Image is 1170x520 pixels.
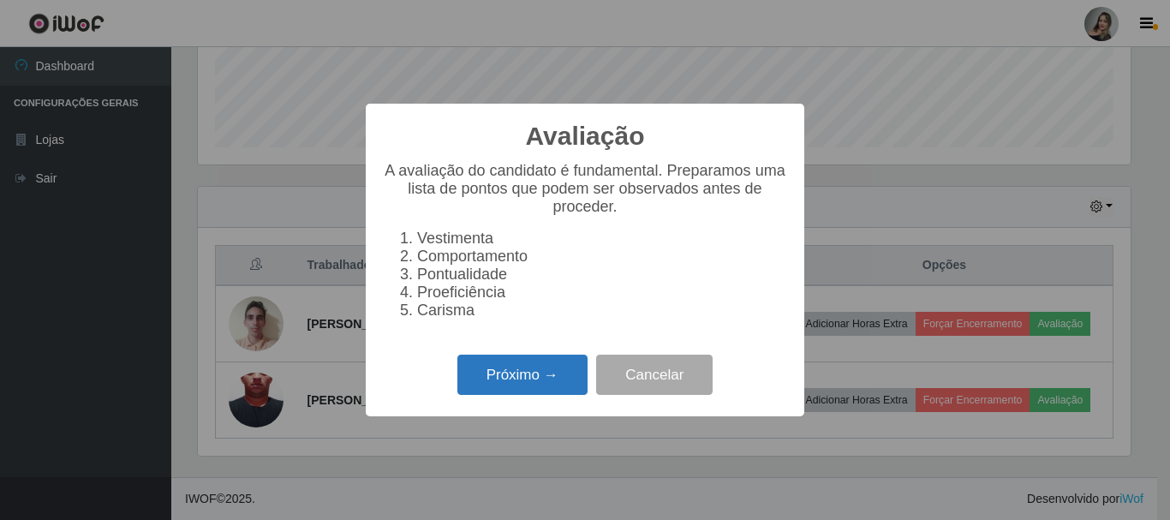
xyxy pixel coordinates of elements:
button: Cancelar [596,355,713,395]
button: Próximo → [457,355,588,395]
p: A avaliação do candidato é fundamental. Preparamos uma lista de pontos que podem ser observados a... [383,162,787,216]
h2: Avaliação [526,121,645,152]
li: Comportamento [417,248,787,266]
li: Proeficiência [417,284,787,302]
li: Vestimenta [417,230,787,248]
li: Carisma [417,302,787,320]
li: Pontualidade [417,266,787,284]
